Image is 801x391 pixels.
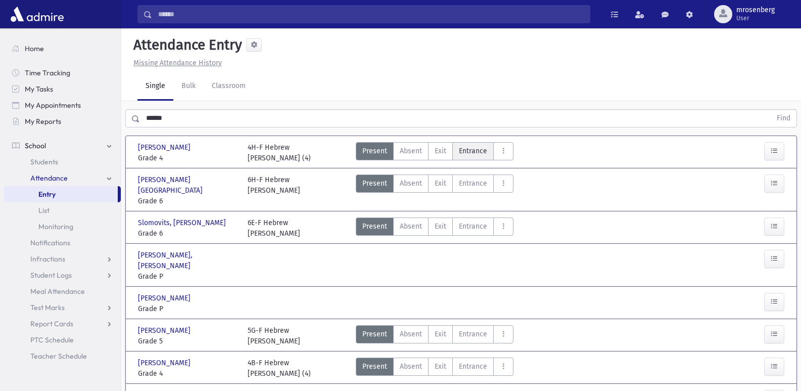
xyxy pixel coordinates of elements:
span: Students [30,157,58,166]
div: 4B-F Hebrew [PERSON_NAME] (4) [248,358,311,379]
span: [PERSON_NAME] [138,358,193,368]
a: Students [4,154,121,170]
span: Present [362,361,387,372]
a: My Reports [4,113,121,129]
button: Find [771,110,796,127]
a: My Appointments [4,97,121,113]
span: Absent [400,329,422,339]
span: Test Marks [30,303,65,312]
div: 6E-F Hebrew [PERSON_NAME] [248,218,300,239]
input: Search [152,5,590,23]
span: Teacher Schedule [30,352,87,361]
span: Grade 5 [138,336,238,346]
span: Monitoring [38,222,73,231]
a: Notifications [4,235,121,251]
div: AttTypes [356,218,513,239]
u: Missing Attendance History [133,59,222,67]
a: Infractions [4,251,121,267]
div: AttTypes [356,325,513,346]
span: Entrance [459,361,487,372]
span: Absent [400,221,422,232]
span: Absent [400,178,422,189]
a: Test Marks [4,299,121,316]
span: Exit [435,178,446,189]
a: Home [4,40,121,57]
span: My Reports [25,117,61,126]
a: Meal Attendance [4,283,121,299]
span: Exit [435,329,446,339]
span: mrosenberg [736,6,775,14]
div: AttTypes [356,358,513,379]
a: Entry [4,186,118,202]
span: Attendance [30,173,68,183]
span: [PERSON_NAME] [138,142,193,153]
span: [PERSON_NAME] [138,325,193,336]
span: Slomovits, [PERSON_NAME] [138,218,228,228]
a: PTC Schedule [4,332,121,348]
span: Time Tracking [25,68,70,77]
a: Report Cards [4,316,121,332]
span: Exit [435,221,446,232]
span: Notifications [30,238,70,247]
span: School [25,141,46,150]
a: Attendance [4,170,121,186]
div: AttTypes [356,175,513,206]
span: Meal Attendance [30,287,85,296]
a: Teacher Schedule [4,348,121,364]
span: Entry [38,190,56,199]
span: Grade P [138,271,238,282]
div: 5G-F Hebrew [PERSON_NAME] [248,325,300,346]
a: Monitoring [4,219,121,235]
a: Single [137,72,173,101]
span: Student Logs [30,271,72,280]
div: 6H-F Hebrew [PERSON_NAME] [248,175,300,206]
span: List [38,206,50,215]
a: Student Logs [4,267,121,283]
div: AttTypes [356,142,513,163]
span: Absent [400,146,422,156]
span: Present [362,146,387,156]
span: Present [362,221,387,232]
span: Entrance [459,178,487,189]
h5: Attendance Entry [129,36,242,54]
span: Grade 4 [138,153,238,163]
img: AdmirePro [8,4,66,24]
span: Report Cards [30,319,73,328]
span: PTC Schedule [30,335,74,344]
span: Entrance [459,221,487,232]
span: Entrance [459,146,487,156]
span: Present [362,178,387,189]
a: List [4,202,121,219]
div: 4H-F Hebrew [PERSON_NAME] (4) [248,142,311,163]
span: Grade 4 [138,368,238,379]
span: Grade 6 [138,228,238,239]
span: [PERSON_NAME], [PERSON_NAME] [138,250,238,271]
span: Exit [435,361,446,372]
a: School [4,138,121,154]
a: My Tasks [4,81,121,97]
span: Entrance [459,329,487,339]
a: Bulk [173,72,204,101]
span: Grade P [138,303,238,314]
span: User [736,14,775,22]
span: Home [25,44,44,53]
span: Absent [400,361,422,372]
span: Infractions [30,254,65,264]
a: Time Tracking [4,65,121,81]
span: Exit [435,146,446,156]
span: My Appointments [25,101,81,110]
a: Missing Attendance History [129,59,222,67]
span: [PERSON_NAME][GEOGRAPHIC_DATA] [138,175,238,196]
span: [PERSON_NAME] [138,293,193,303]
span: Present [362,329,387,339]
span: My Tasks [25,84,53,94]
span: Grade 6 [138,196,238,206]
a: Classroom [204,72,254,101]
